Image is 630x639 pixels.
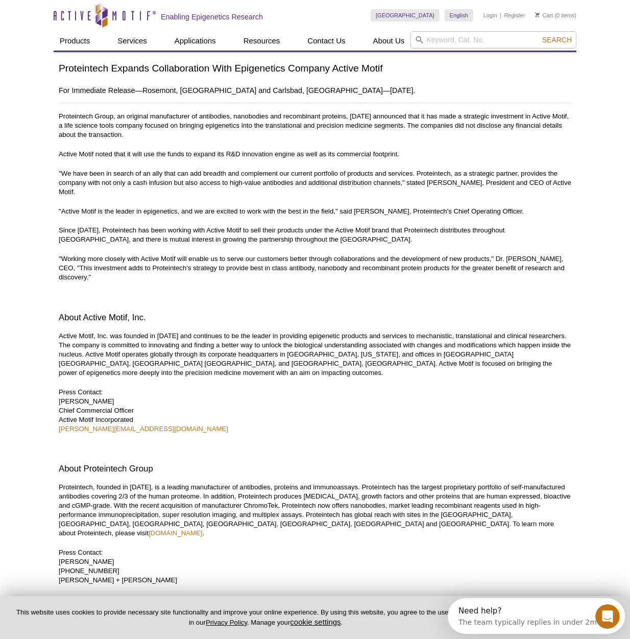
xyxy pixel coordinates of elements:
p: "We have been in search of an ally that can add breadth and complement our current portfolio of p... [59,169,571,197]
a: Resources [237,31,286,51]
li: (0 items) [535,9,576,21]
div: Need help? [11,9,149,17]
a: [PERSON_NAME][EMAIL_ADDRESS][DOMAIN_NAME] [59,425,228,433]
p: Since [DATE], Proteintech has been working with Active Motif to sell their products under the Act... [59,226,571,244]
iframe: Intercom live chat [595,604,620,629]
div: The team typically replies in under 2m [11,17,149,28]
p: Proteintech, founded in [DATE], is a leading manufacturer of antibodies, proteins and immunoassay... [59,483,571,538]
a: Login [483,12,497,19]
div: Open Intercom Messenger [4,4,179,32]
li: | [500,9,501,21]
img: Your Cart [535,12,540,17]
h2: Enabling Epigenetics Research [161,12,263,21]
a: Register [504,12,525,19]
p: Active Motif, Inc. was founded in [DATE] and continues to be the leader in providing epigenetic p... [59,332,571,377]
a: Products [54,31,96,51]
iframe: Intercom live chat discovery launcher [448,598,625,634]
p: This website uses cookies to provide necessary site functionality and improve your online experie... [16,608,515,627]
button: cookie settings [290,618,341,626]
p: Press Contact: [PERSON_NAME] [PHONE_NUMBER] [PERSON_NAME] + [PERSON_NAME] [59,548,571,585]
a: Applications [168,31,222,51]
h3: About Active Motif, Inc. [59,312,571,324]
p: "Working more closely with Active Motif will enable us to serve our customers better through coll... [59,254,571,282]
a: [DOMAIN_NAME] [149,529,203,537]
a: Cart [535,12,553,19]
p: Active Motif noted that it will use the funds to expand its R&D innovation engine as well as its ... [59,150,571,159]
h2: For Immediate Release—Rosemont, [GEOGRAPHIC_DATA] and Carlsbad, [GEOGRAPHIC_DATA]—[DATE]. [59,84,571,98]
a: [GEOGRAPHIC_DATA] [371,9,440,21]
p: Press Contact: [PERSON_NAME] Chief Commercial Officer Active Motif Incorporated [59,388,571,434]
span: Search [542,36,572,44]
a: English [445,9,473,21]
button: Search [539,35,575,44]
a: Services [111,31,153,51]
p: "Active Motif is the leader in epigenetics, and we are excited to work with the best in the field... [59,207,571,216]
a: Privacy Policy [206,619,247,626]
a: About Us [367,31,411,51]
h3: About Proteintech Group [59,463,571,475]
a: Contact Us [301,31,351,51]
input: Keyword, Cat. No. [410,31,576,49]
h1: Proteintech Expands Collaboration With Epigenetics Company Active Motif [59,61,571,76]
p: Proteintech Group, an original manufacturer of antibodies, nanobodies and recombinant proteins, [... [59,112,571,139]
